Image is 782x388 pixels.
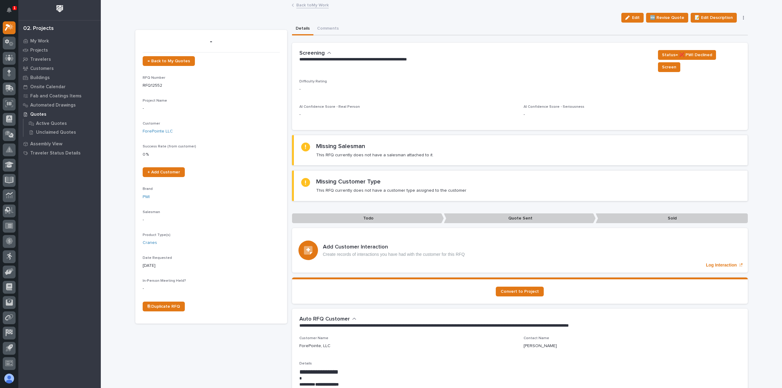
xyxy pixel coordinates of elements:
p: - [143,105,280,112]
span: Project Name [143,99,167,103]
p: Buildings [30,75,50,81]
span: RFQ Number [143,76,165,80]
p: Fab and Coatings Items [30,93,82,99]
a: Back toMy Work [296,1,329,8]
a: My Work [18,36,101,45]
button: Comments [313,23,342,35]
h2: Screening [299,50,325,57]
button: users-avatar [3,372,16,385]
span: Customer [143,122,160,125]
a: Traveler Status Details [18,148,101,158]
a: Buildings [18,73,101,82]
button: Status→ ❌ PWI Declined [658,50,716,60]
a: Active Quotes [24,119,101,128]
p: RFQ12552 [143,82,280,89]
p: - [299,111,516,118]
span: 📝 Edit Description [695,14,733,21]
p: [DATE] [143,263,280,269]
p: - [143,285,280,292]
span: ⎘ Duplicate RFQ [148,304,180,309]
a: Quotes [18,110,101,119]
span: AI Confidence Score - Real Person [299,105,360,109]
span: Edit [632,15,640,20]
span: Convert to Project [501,289,539,294]
h2: Auto RFQ Customer [299,316,350,323]
p: Quote Sent [444,213,596,223]
button: 🆕 Revise Quote [646,13,688,23]
span: Screen [662,63,676,71]
span: Salesman [143,210,160,214]
button: Screening [299,50,331,57]
p: Create records of interactions you have had with the customer for this RFQ [323,252,465,257]
span: Success Rate (from customer) [143,145,196,148]
p: - [524,111,740,118]
a: Log Interaction [292,228,748,273]
button: Details [292,23,313,35]
p: Traveler Status Details [30,150,81,156]
p: My Work [30,38,49,44]
div: Notifications1 [8,7,16,17]
span: Customer Name [299,336,328,340]
p: Unclaimed Quotes [36,130,76,135]
p: This RFQ currently does not have a customer type assigned to the customer [316,188,466,193]
a: Unclaimed Quotes [24,128,101,136]
button: Auto RFQ Customer [299,316,356,323]
h2: Missing Customer Type [316,178,381,185]
a: Fab and Coatings Items [18,91,101,100]
p: 0 % [143,151,280,158]
p: Sold [596,213,747,223]
p: 1 [13,6,16,10]
p: Quotes [30,112,46,117]
button: Edit [621,13,644,23]
a: ⎘ Duplicate RFQ [143,302,185,311]
p: This RFQ currently does not have a salesman attached to it. [316,152,433,158]
p: Onsite Calendar [30,84,66,90]
a: Customers [18,64,101,73]
p: ForePointe, LLC [299,343,331,349]
a: Travelers [18,55,101,64]
p: Active Quotes [36,121,67,126]
span: 🆕 Revise Quote [650,14,684,21]
a: ForePointe LLC [143,128,173,135]
p: Travelers [30,57,51,62]
p: Todo [292,213,444,223]
h2: Missing Salesman [316,143,365,150]
a: Cranes [143,240,157,246]
button: Notifications [3,4,16,16]
span: + Add Customer [148,170,180,174]
h3: Add Customer Interaction [323,244,465,251]
button: 📝 Edit Description [691,13,737,23]
a: Projects [18,45,101,55]
button: Screen [658,62,680,72]
span: Date Requested [143,256,172,260]
p: - [143,37,280,46]
p: Projects [30,48,48,53]
p: [PERSON_NAME] [524,343,557,349]
a: Onsite Calendar [18,82,101,91]
p: - [143,217,280,223]
a: ← Back to My Quotes [143,56,195,66]
img: Workspace Logo [54,3,65,14]
span: Product Type(s) [143,233,170,237]
span: Brand [143,187,153,191]
div: 02. Projects [23,25,54,32]
span: Contact Name [524,336,549,340]
a: + Add Customer [143,167,185,177]
p: - [299,86,740,92]
p: Customers [30,66,54,71]
span: Difficulty Rating [299,80,327,83]
a: PWI [143,194,150,200]
p: Automated Drawings [30,103,76,108]
a: Assembly View [18,139,101,148]
a: Automated Drawings [18,100,101,110]
a: Convert to Project [496,287,544,296]
span: ← Back to My Quotes [148,59,190,63]
span: AI Confidence Score - Seriousness [524,105,584,109]
span: Status→ ❌ PWI Declined [662,51,712,59]
p: Log Interaction [706,263,737,268]
span: In-Person Meeting Held? [143,279,186,283]
p: Assembly View [30,141,62,147]
span: Details [299,362,312,365]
